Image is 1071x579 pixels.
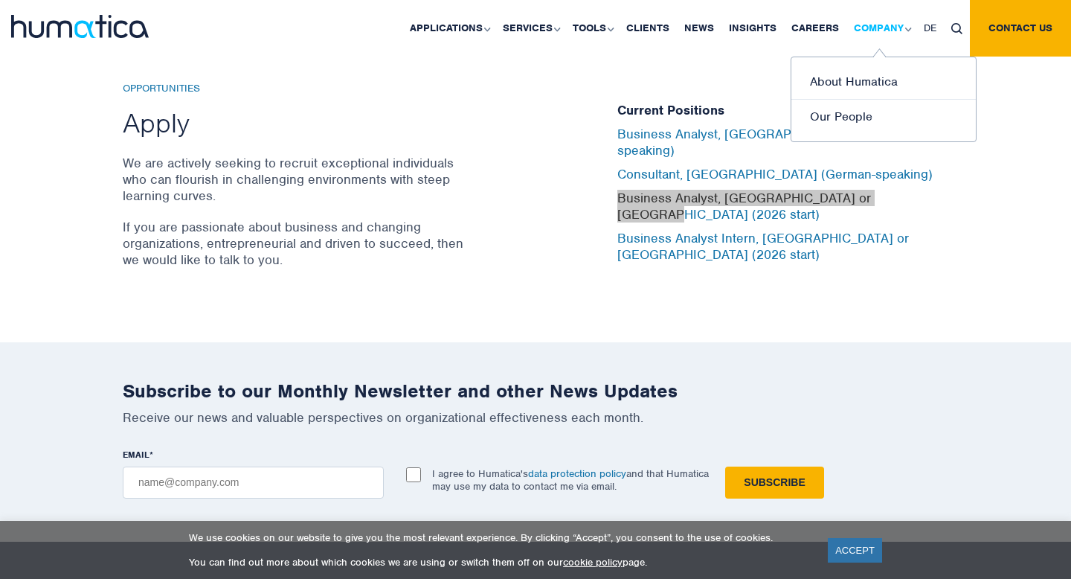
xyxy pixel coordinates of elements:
p: We are actively seeking to recruit exceptional individuals who can flourish in challenging enviro... [123,155,469,204]
p: We use cookies on our website to give you the most relevant experience. By clicking “Accept”, you... [189,531,809,544]
a: Business Analyst, [GEOGRAPHIC_DATA] (German-speaking) [617,126,913,159]
img: logo [11,15,149,38]
h2: Subscribe to our Monthly Newsletter and other News Updates [123,380,948,403]
span: DE [924,22,936,34]
span: EMAIL [123,449,149,461]
h2: Apply [123,106,469,140]
a: About Humatica [791,65,976,100]
input: Subscribe [725,467,823,499]
a: Our People [791,100,976,134]
a: ACCEPT [828,538,882,563]
a: Business Analyst Intern, [GEOGRAPHIC_DATA] or [GEOGRAPHIC_DATA] (2026 start) [617,230,909,263]
p: Receive our news and valuable perspectives on organizational effectiveness each month. [123,409,948,426]
a: Consultant, [GEOGRAPHIC_DATA] (German-speaking) [617,166,933,182]
input: name@company.com [123,467,384,499]
p: You can find out more about which cookies we are using or switch them off on our page. [189,556,809,569]
a: Business Analyst, [GEOGRAPHIC_DATA] or [GEOGRAPHIC_DATA] (2026 start) [617,190,871,223]
h5: Current Positions [617,103,948,119]
img: search_icon [951,23,962,34]
p: I agree to Humatica's and that Humatica may use my data to contact me via email. [432,467,709,493]
h6: Opportunities [123,83,469,95]
p: If you are passionate about business and changing organizations, entrepreneurial and driven to su... [123,219,469,268]
input: I agree to Humatica'sdata protection policyand that Humatica may use my data to contact me via em... [406,467,421,482]
a: cookie policy [563,556,623,569]
a: data protection policy [528,467,626,480]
